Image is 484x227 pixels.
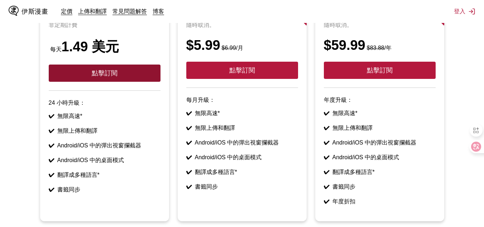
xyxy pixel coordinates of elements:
[49,172,54,178] font: ✔
[229,67,255,74] font: 點擊訂閱
[57,128,97,134] font: 無限上傳和翻譯
[195,184,218,190] font: 書籤同步
[49,157,54,163] font: ✔
[57,186,80,193] font: 書籤同步
[324,38,365,53] font: $59.99
[186,169,192,175] font: ✔
[50,46,62,52] font: 每天
[195,110,220,116] font: 無限高速*
[9,6,19,16] img: IsManga 標誌
[332,154,399,160] font: Android/iOS 中的桌面模式
[324,97,353,103] font: 年度升級：
[49,65,160,82] button: 點擊訂閱
[61,8,72,15] a: 定價
[195,125,235,131] font: 無限上傳和翻譯
[49,22,77,28] font: 非定期計費
[367,45,384,51] font: $83.88
[186,38,220,53] font: $5.99
[49,186,54,193] font: ✔
[324,154,330,160] font: ✔
[332,198,355,204] font: 年度折扣
[367,67,393,74] font: 點擊訂閱
[324,125,330,131] font: ✔
[332,125,373,131] font: 無限上傳和翻譯
[57,172,100,178] font: 翻譯成多種語言*
[324,198,330,204] font: ✔
[332,110,358,116] font: 無限高速*
[112,8,147,15] a: 常見問題解答
[236,45,243,51] font: /月
[186,22,215,28] font: 隨時取消。
[332,139,417,146] font: Android/iOS 中的彈出視窗攔截器
[49,113,54,119] font: ✔
[454,8,465,15] font: 登入
[49,142,54,148] font: ✔
[186,125,192,131] font: ✔
[468,8,475,15] img: 登出
[186,97,215,103] font: 每月升級：
[454,8,475,15] button: 登入
[324,184,330,190] font: ✔
[324,110,330,116] font: ✔
[186,110,192,116] font: ✔
[57,142,142,148] font: Android/iOS 中的彈出視窗攔截器
[57,113,82,119] font: 無限高速*
[195,169,237,175] font: 翻譯成多種語言*
[49,128,54,134] font: ✔
[153,8,164,15] a: 博客
[21,8,48,15] font: 伊斯漫畫
[324,139,330,146] font: ✔
[78,8,107,15] a: 上傳和翻譯
[324,169,330,175] font: ✔
[186,62,298,79] button: 點擊訂閱
[195,154,262,160] font: Android/iOS 中的桌面模式
[186,154,192,160] font: ✔
[324,62,436,79] button: 點擊訂閱
[324,22,353,28] font: 隨時取消。
[332,184,355,190] font: 書籤同步
[195,139,279,146] font: Android/iOS 中的彈出視窗攔截器
[49,100,85,106] font: 24 小時升級：
[222,45,236,51] font: $6.99
[9,6,61,17] a: IsManga 標誌伊斯漫畫
[186,139,192,146] font: ✔
[57,157,124,163] font: Android/iOS 中的桌面模式
[332,169,375,175] font: 翻譯成多種語言*
[384,45,392,51] font: /年
[186,184,192,190] font: ✔
[62,39,119,54] font: 1.49 美元
[92,70,118,77] font: 點擊訂閱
